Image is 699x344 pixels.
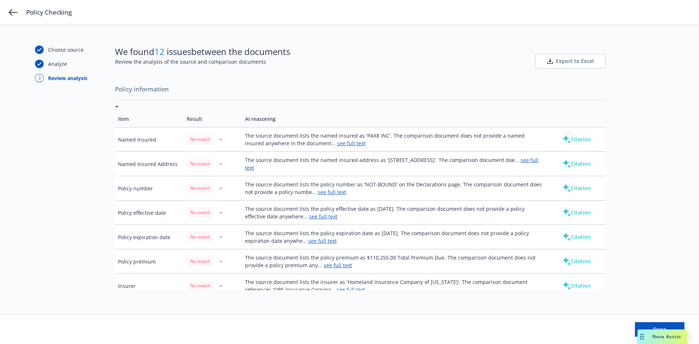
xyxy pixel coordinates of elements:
td: Policy expiration date [115,225,184,249]
button: Citation [550,132,603,147]
button: Citation [550,230,603,244]
div: No match [187,208,214,217]
td: Named Insured [115,127,184,152]
button: Nova Assist [637,329,687,344]
td: The source document lists the named insured as 'PAX8 INC'. The comparison document does not provi... [242,127,548,152]
span: Nova Assist [652,333,681,340]
td: The source document lists the policy number as 'NOT-BOUND' on the Declarations page. The comparis... [242,176,548,201]
td: Policy premium [115,249,184,274]
span: Export to Excel [556,58,594,65]
div: No match [187,257,214,266]
td: The source document lists the policy premium as $110,255.00 Total Premium Due. The comparison doc... [242,249,548,274]
span: 12 [154,46,165,58]
button: Done [635,322,684,337]
a: see full text [308,237,337,244]
td: Named Insured Address [115,152,184,176]
span: We found issues between the documents [115,46,290,58]
td: The source document lists the insurer as 'Homeland Insurance Company of [US_STATE]'. The comparis... [242,274,548,298]
a: see full text [245,157,538,171]
td: The source document lists the policy expiration date as [DATE]. The comparison document does not ... [242,225,548,249]
div: Drag to move [637,329,647,344]
span: Policy information [115,82,606,97]
a: see full text [337,286,365,293]
div: No match [187,159,214,168]
td: Policy number [115,176,184,201]
td: Policy effective date [115,201,184,225]
td: AI reasoning [242,111,548,127]
td: Item [115,111,184,127]
button: Citation [550,278,603,293]
a: see full text [337,140,366,147]
td: Result [184,111,242,127]
a: see full text [309,213,337,220]
button: Citation [550,205,603,220]
span: Policy Checking [26,8,72,17]
td: Insurer [115,274,184,298]
a: see full text [318,189,346,195]
span: Review the analysis of the source and comparison documents [115,58,290,66]
button: Citation [550,181,603,195]
button: Export to Excel [535,54,606,68]
div: No match [187,281,214,290]
div: No match [187,183,214,193]
button: Citation [550,254,603,269]
div: No match [187,232,214,241]
div: Analyze [48,60,67,68]
span: Done [653,326,666,333]
button: Citation [550,157,603,171]
div: Choose source [48,46,84,54]
td: The source document lists the policy effective date as [DATE]. The comparison document does not p... [242,201,548,225]
a: see full text [324,262,352,269]
div: No match [187,135,214,144]
div: 3 [35,74,44,82]
td: The source document lists the named insured address as '[STREET_ADDRESS]'. The comparison documen... [242,152,548,176]
div: Review analysis [48,74,87,82]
